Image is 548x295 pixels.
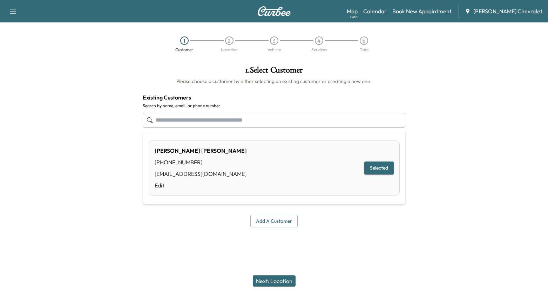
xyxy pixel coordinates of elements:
[360,36,368,45] div: 5
[225,36,234,45] div: 2
[473,7,542,15] span: [PERSON_NAME] Chevrolet
[253,275,296,287] button: Next: Location
[221,48,238,52] div: Location
[392,7,452,15] a: Book New Appointment
[180,36,189,45] div: 1
[155,181,247,190] a: Edit
[359,48,368,52] div: Date
[315,36,323,45] div: 4
[347,7,358,15] a: MapBeta
[175,48,193,52] div: Customer
[143,78,406,85] h6: Please choose a customer by either selecting an existing customer or creating a new one.
[311,48,327,52] div: Services
[363,7,387,15] a: Calendar
[350,14,358,20] div: Beta
[155,170,247,178] div: [EMAIL_ADDRESS][DOMAIN_NAME]
[250,215,298,228] button: Add a customer
[270,36,278,45] div: 3
[257,6,291,16] img: Curbee Logo
[143,66,406,78] h1: 1 . Select Customer
[155,146,247,155] div: [PERSON_NAME] [PERSON_NAME]
[143,93,406,102] h4: Existing Customers
[143,103,406,109] label: Search by name, email, or phone number
[155,158,247,166] div: [PHONE_NUMBER]
[364,162,394,174] button: Selected
[268,48,281,52] div: Vehicle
